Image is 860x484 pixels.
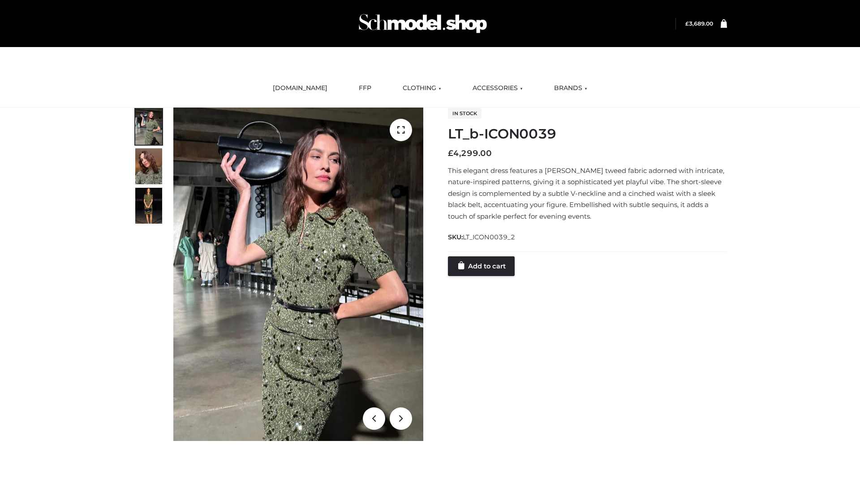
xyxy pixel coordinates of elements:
[396,78,448,98] a: CLOTHING
[463,233,515,241] span: LT_ICON0039_2
[547,78,594,98] a: BRANDS
[135,109,162,145] img: Screenshot-2024-10-29-at-6.59.56%E2%80%AFPM.jpg
[135,148,162,184] img: Screenshot-2024-10-29-at-7.00.03%E2%80%AFPM.jpg
[448,108,482,119] span: In stock
[685,20,713,27] a: £3,689.00
[448,126,727,142] h1: LT_b-ICON0039
[356,6,490,41] img: Schmodel Admin 964
[266,78,334,98] a: [DOMAIN_NAME]
[448,232,516,242] span: SKU:
[448,148,492,158] bdi: 4,299.00
[466,78,529,98] a: ACCESSORIES
[352,78,378,98] a: FFP
[685,20,713,27] bdi: 3,689.00
[448,256,515,276] a: Add to cart
[173,108,423,441] img: LT_b-ICON0039
[448,165,727,222] p: This elegant dress features a [PERSON_NAME] tweed fabric adorned with intricate, nature-inspired ...
[135,188,162,224] img: Screenshot-2024-10-29-at-7.00.09%E2%80%AFPM.jpg
[685,20,689,27] span: £
[448,148,453,158] span: £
